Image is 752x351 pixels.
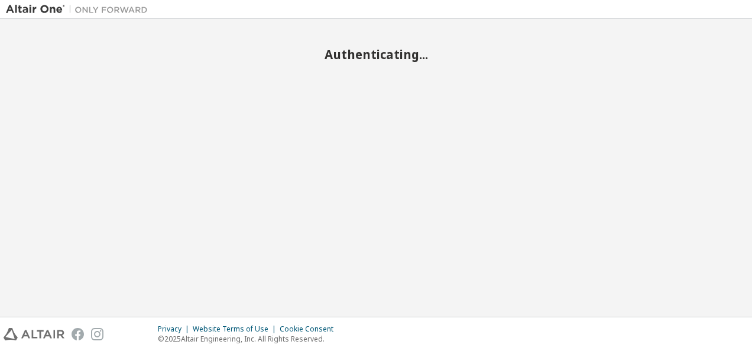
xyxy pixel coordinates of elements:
div: Privacy [158,324,193,334]
p: © 2025 Altair Engineering, Inc. All Rights Reserved. [158,334,341,344]
div: Website Terms of Use [193,324,280,334]
img: Altair One [6,4,154,15]
div: Cookie Consent [280,324,341,334]
img: instagram.svg [91,328,103,340]
img: altair_logo.svg [4,328,64,340]
img: facebook.svg [72,328,84,340]
h2: Authenticating... [6,47,746,62]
